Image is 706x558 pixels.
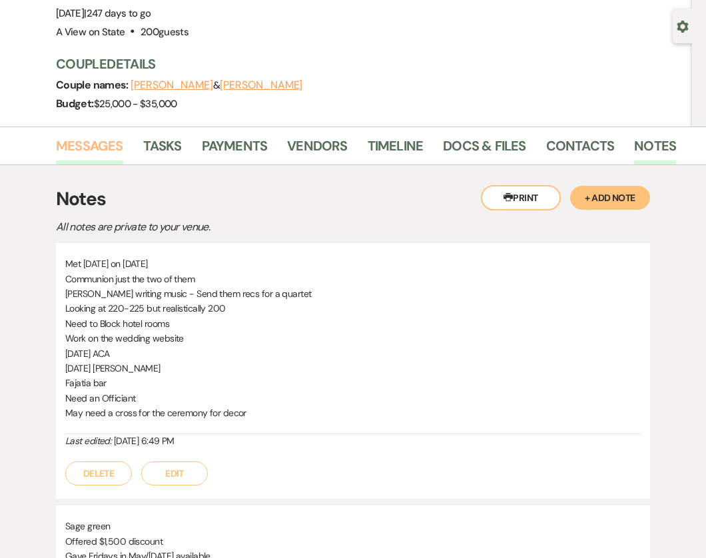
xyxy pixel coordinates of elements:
[94,97,177,111] span: $25,000 - $35,000
[87,7,151,20] span: 247 days to go
[220,80,302,91] button: [PERSON_NAME]
[481,185,561,210] button: Print
[56,25,125,39] span: A View on State
[141,461,208,485] button: Edit
[141,25,188,39] span: 200 guests
[65,406,641,420] p: May need a cross for the ceremony for decor
[634,135,676,164] a: Notes
[143,135,182,164] a: Tasks
[65,256,641,271] p: Met [DATE] on [DATE]
[56,218,522,236] p: All notes are private to your venue.
[65,435,111,447] i: Last edited:
[65,391,641,406] p: Need an Officiant
[56,97,94,111] span: Budget:
[56,185,650,213] h3: Notes
[65,331,641,346] p: Work on the wedding website
[65,376,641,390] p: Fajatia bar
[65,361,641,376] p: [DATE] [PERSON_NAME]
[546,135,615,164] a: Contacts
[131,79,302,92] span: &
[84,7,151,20] span: |
[65,461,132,485] button: Delete
[65,316,641,331] p: Need to Block hotel rooms
[65,272,641,286] p: Communion just the two of them
[65,286,641,301] p: [PERSON_NAME] writing music - Send them recs for a quartet
[56,135,123,164] a: Messages
[65,519,641,533] p: Sage green
[56,78,131,92] span: Couple names:
[65,346,641,361] p: [DATE] ACA
[443,135,526,164] a: Docs & Files
[65,534,641,549] p: Offered $1,500 discount
[56,7,151,20] span: [DATE]
[287,135,347,164] a: Vendors
[65,301,641,316] p: Looking at 220-225 but realistically 200
[65,434,641,448] div: [DATE] 6:49 PM
[677,19,689,32] button: Open lead details
[131,80,213,91] button: [PERSON_NAME]
[202,135,268,164] a: Payments
[368,135,424,164] a: Timeline
[56,55,679,73] h3: Couple Details
[570,186,650,210] button: + Add Note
